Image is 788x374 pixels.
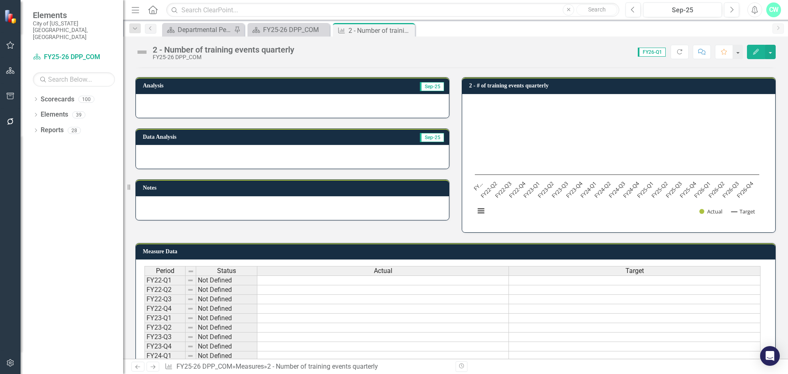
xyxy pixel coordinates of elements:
[196,342,257,351] td: Not Defined
[621,179,641,199] text: FY24-Q4
[156,267,174,275] span: Period
[78,96,94,103] div: 100
[479,180,498,199] text: FY22-Q2
[472,180,484,192] text: FY…
[576,4,617,16] button: Search
[144,351,186,361] td: FY24-Q1
[469,83,771,89] h3: 2 - # of training events quarterly
[187,334,194,340] img: 8DAGhfEEPCf229AAAAAElFTkSuQmCC
[471,101,763,224] svg: Interactive chart
[250,25,328,35] a: FY25-26 DPP_COM
[187,305,194,312] img: 8DAGhfEEPCf229AAAAAElFTkSuQmCC
[144,342,186,351] td: FY23-Q4
[217,267,236,275] span: Status
[664,180,683,199] text: FY25-Q3
[267,363,378,370] div: 2 - Number of training events quarterly
[236,363,264,370] a: Measures
[187,277,194,284] img: 8DAGhfEEPCf229AAAAAElFTkSuQmCC
[196,295,257,304] td: Not Defined
[263,25,328,35] div: FY25-26 DPP_COM
[144,333,186,342] td: FY23-Q3
[475,205,487,217] button: View chart menu, Chart
[536,180,555,199] text: FY23-Q2
[33,10,115,20] span: Elements
[144,314,186,323] td: FY23-Q1
[143,248,771,255] h3: Measure Data
[196,285,257,295] td: Not Defined
[420,82,444,91] span: Sep-25
[144,323,186,333] td: FY23-Q2
[471,101,767,224] div: Chart. Highcharts interactive chart.
[766,2,781,17] button: CW
[650,180,669,199] text: FY25-Q2
[635,180,655,199] text: FY25-Q1
[72,111,85,118] div: 39
[196,351,257,361] td: Not Defined
[135,46,149,59] img: Not Defined
[68,127,81,134] div: 28
[493,180,513,199] text: FY22-Q3
[165,362,449,372] div: » »
[166,3,619,17] input: Search ClearPoint...
[153,54,294,60] div: FY25-26 DPP_COM
[196,314,257,323] td: Not Defined
[144,285,186,295] td: FY22-Q2
[41,126,64,135] a: Reports
[593,180,612,199] text: FY24-Q2
[144,275,186,285] td: FY22-Q1
[678,179,698,199] text: FY25-Q4
[187,315,194,321] img: 8DAGhfEEPCf229AAAAAElFTkSuQmCC
[420,133,444,142] span: Sep-25
[579,180,598,199] text: FY24-Q1
[707,180,726,199] text: FY26-Q2
[153,45,294,54] div: 2 - Number of training events quarterly
[187,296,194,303] img: 8DAGhfEEPCf229AAAAAElFTkSuQmCC
[178,25,232,35] div: Departmental Performance Plans
[588,6,606,13] span: Search
[550,180,570,199] text: FY23-Q3
[625,267,644,275] span: Target
[643,2,722,17] button: Sep-25
[33,53,115,62] a: FY25-26 DPP_COM
[374,267,392,275] span: Actual
[760,346,780,366] div: Open Intercom Messenger
[607,180,626,199] text: FY24-Q3
[646,5,719,15] div: Sep-25
[699,208,722,215] button: Show Actual
[164,25,232,35] a: Departmental Performance Plans
[196,333,257,342] td: Not Defined
[564,179,584,199] text: FY23-Q4
[735,179,755,199] text: FY26-Q4
[4,9,18,23] img: ClearPoint Strategy
[41,110,68,119] a: Elements
[187,324,194,331] img: 8DAGhfEEPCf229AAAAAElFTkSuQmCC
[143,185,445,191] h3: Notes
[187,343,194,350] img: 8DAGhfEEPCf229AAAAAElFTkSuQmCC
[196,304,257,314] td: Not Defined
[522,180,541,199] text: FY23-Q1
[187,287,194,293] img: 8DAGhfEEPCf229AAAAAElFTkSuQmCC
[143,134,316,140] h3: Data Analysis
[188,268,194,275] img: 8DAGhfEEPCf229AAAAAElFTkSuQmCC
[143,83,280,89] h3: Analysis
[176,363,232,370] a: FY25-26 DPP_COM
[41,95,74,104] a: Scorecards
[638,48,666,57] span: FY26-Q1
[187,353,194,359] img: 8DAGhfEEPCf229AAAAAElFTkSuQmCC
[144,304,186,314] td: FY22-Q4
[196,323,257,333] td: Not Defined
[508,179,527,199] text: FY22-Q4
[33,72,115,87] input: Search Below...
[692,180,712,199] text: FY26-Q1
[144,295,186,304] td: FY22-Q3
[731,208,756,215] button: Show Target
[348,25,413,36] div: 2 - Number of training events quarterly
[721,180,740,199] text: FY26-Q3
[33,20,115,40] small: City of [US_STATE][GEOGRAPHIC_DATA], [GEOGRAPHIC_DATA]
[196,275,257,285] td: Not Defined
